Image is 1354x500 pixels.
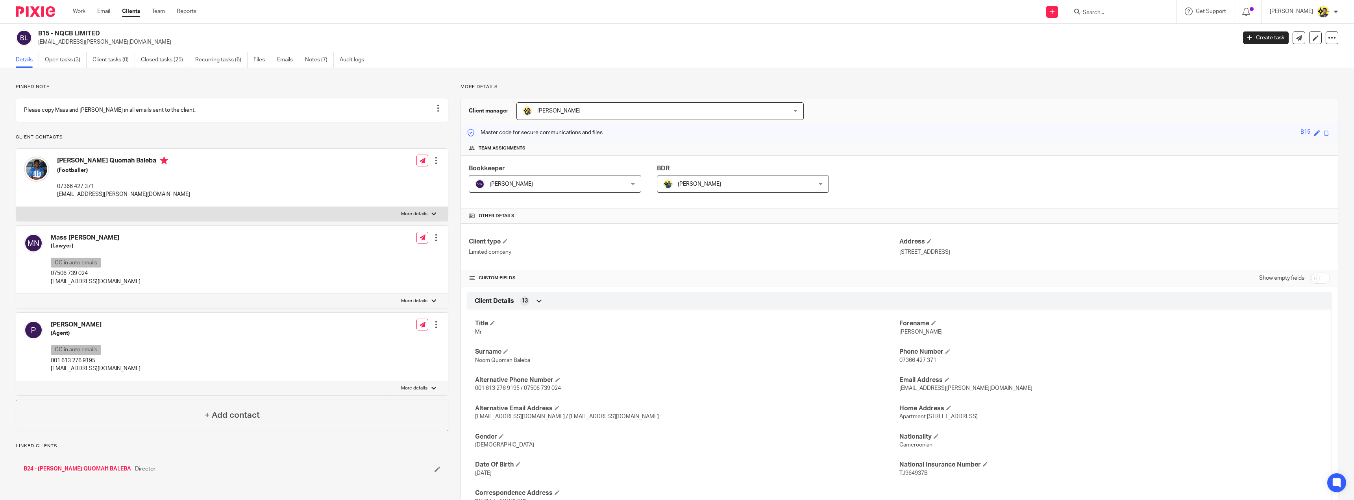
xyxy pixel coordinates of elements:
h4: [PERSON_NAME] [51,321,141,329]
img: svg%3E [24,321,43,339]
span: [PERSON_NAME] [537,108,581,114]
p: 001 613 276 9195 [51,357,141,365]
h4: National Insurance Number [899,461,1324,469]
a: Email [97,7,110,15]
span: [EMAIL_ADDRESS][DOMAIN_NAME] / [EMAIL_ADDRESS][DOMAIN_NAME] [475,414,659,419]
p: CC in auto emails [51,258,101,268]
a: Files [253,52,271,68]
p: Pinned note [16,84,448,90]
span: Director [135,465,155,473]
img: Netra-New-Starbridge-Yellow.jpg [523,106,532,116]
h4: Phone Number [899,348,1324,356]
img: Netra-New-Starbridge-Yellow.jpg [1317,6,1330,18]
h4: Date Of Birth [475,461,899,469]
span: Apartment [STREET_ADDRESS] [899,414,978,419]
p: [EMAIL_ADDRESS][DOMAIN_NAME] [51,278,141,286]
a: Clients [122,7,140,15]
h4: Home Address [899,404,1324,413]
p: [EMAIL_ADDRESS][PERSON_NAME][DOMAIN_NAME] [57,190,190,198]
span: 001 613 276 9195 / 07506 739 024 [475,386,561,391]
a: Team [152,7,165,15]
a: Audit logs [340,52,370,68]
a: Details [16,52,39,68]
i: Primary [160,157,168,164]
h4: Title [475,319,899,328]
h4: Mass [PERSON_NAME] [51,234,141,242]
p: More details [401,298,427,304]
img: svg%3E [24,234,43,253]
h3: Client manager [469,107,509,115]
span: [PERSON_NAME] [490,181,533,187]
p: More details [401,211,427,217]
h4: Nationality [899,433,1324,441]
p: 07366 427 371 [57,183,190,190]
span: Mr [475,329,482,335]
p: [EMAIL_ADDRESS][DOMAIN_NAME] [51,365,141,373]
h5: (Lawyer) [51,242,141,250]
img: Carlos%20Baleba.jpg [24,157,49,182]
h4: Gender [475,433,899,441]
a: Client tasks (0) [92,52,135,68]
h5: (Footballer) [57,166,190,174]
span: BDR [657,165,670,172]
img: svg%3E [475,179,485,189]
label: Show empty fields [1259,274,1304,282]
span: 13 [522,297,528,305]
img: Pixie [16,6,55,17]
h4: + Add contact [205,409,260,421]
img: svg%3E [16,30,32,46]
p: Master code for secure communications and files [467,129,603,137]
a: Open tasks (3) [45,52,87,68]
input: Search [1082,9,1153,17]
p: [STREET_ADDRESS] [899,248,1330,256]
p: More details [401,385,427,391]
h4: Client type [469,238,899,246]
div: B15 [1300,128,1310,137]
p: Limited company [469,248,899,256]
h4: Alternative Phone Number [475,376,899,384]
span: Bookkeeper [469,165,505,172]
a: Reports [177,7,196,15]
p: Client contacts [16,134,448,140]
img: Dennis-Starbridge.jpg [663,179,673,189]
a: Closed tasks (25) [141,52,189,68]
h4: Email Address [899,376,1324,384]
p: 07506 739 024 [51,269,141,277]
span: Get Support [1196,9,1226,14]
span: [PERSON_NAME] [678,181,721,187]
a: B24 - [PERSON_NAME] QUOMAH BALEBA [24,465,131,473]
h4: Forename [899,319,1324,328]
h4: Alternative Email Address [475,404,899,413]
h4: Address [899,238,1330,246]
a: Notes (7) [305,52,334,68]
span: TJ964937B [899,470,928,476]
a: Recurring tasks (6) [195,52,248,68]
a: Emails [277,52,299,68]
span: Client Details [475,297,514,305]
span: Cameroonian [899,442,932,448]
span: 07366 427 371 [899,358,936,363]
p: Linked clients [16,443,448,449]
span: [DEMOGRAPHIC_DATA] [475,442,534,448]
p: [PERSON_NAME] [1270,7,1313,15]
h4: Surname [475,348,899,356]
span: Other details [479,213,514,219]
span: [EMAIL_ADDRESS][PERSON_NAME][DOMAIN_NAME] [899,386,1032,391]
a: Create task [1243,31,1289,44]
h4: [PERSON_NAME] Quomah Baleba [57,157,190,166]
h4: Correspondence Address [475,489,899,497]
h4: CUSTOM FIELDS [469,275,899,281]
p: CC in auto emails [51,345,101,355]
span: Team assignments [479,145,525,151]
span: Noom Quomah Baleba [475,358,530,363]
h5: (Agent) [51,329,141,337]
h2: B15 - NQCB LIMITED [38,30,993,38]
p: [EMAIL_ADDRESS][PERSON_NAME][DOMAIN_NAME] [38,38,1231,46]
p: More details [461,84,1338,90]
span: [PERSON_NAME] [899,329,943,335]
a: Work [73,7,85,15]
span: [DATE] [475,470,492,476]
